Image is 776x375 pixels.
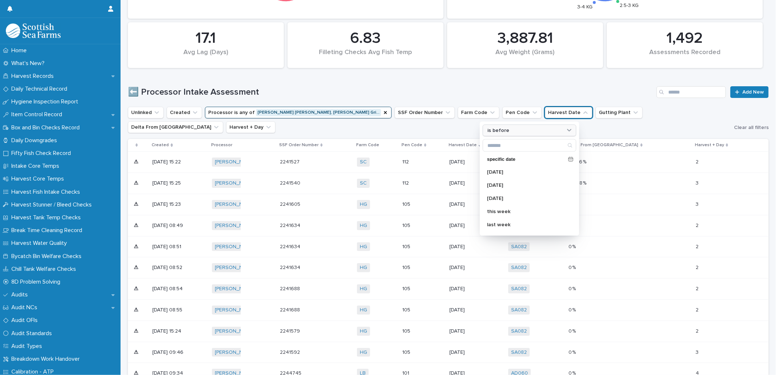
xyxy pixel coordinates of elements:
[280,306,301,313] p: 2241688
[134,263,140,271] p: ⚠︎
[134,158,140,165] p: ⚠︎
[569,348,578,356] p: 0 %
[696,242,700,250] p: 2
[360,349,367,356] a: HG
[8,266,82,273] p: Chill Tank Welfare Checks
[128,87,654,98] h1: ⬅️ Processor Intake Assessment
[152,201,189,208] p: [DATE] 15:23
[511,244,527,250] a: SA082
[449,180,486,186] p: [DATE]
[152,180,189,186] p: [DATE] 15:25
[8,60,50,67] p: What's New?
[487,183,564,188] p: [DATE]
[8,124,85,131] p: Box and Bin Checks Record
[226,121,275,133] button: Harvest + Day
[128,299,769,321] tr: ⚠︎⚠︎ [DATE] 08:55[PERSON_NAME] Fraserburgh 22416882241688 HG 105[DATE]SA082 0 %0 % 22
[487,196,564,201] p: [DATE]
[8,356,85,363] p: Breakdown Work Handover
[140,29,271,48] div: 17.1
[8,137,63,144] p: Daily Downgrades
[8,111,68,118] p: Item Control Record
[128,215,769,236] tr: ⚠︎⚠︎ [DATE] 08:49[PERSON_NAME] Fraserburgh 22416342241634 HG 105[DATE]SA082 0 %0 % 22
[8,240,73,247] p: Harvest Water Quality
[215,265,285,271] a: [PERSON_NAME] Fraserburgh
[578,4,593,9] text: 3-4 KG
[449,328,486,334] p: [DATE]
[402,307,439,313] p: 105
[134,327,140,334] p: ⚠︎
[460,29,591,48] div: 3,887.81
[449,201,486,208] p: [DATE]
[356,141,379,149] p: Farm Code
[6,23,61,38] img: mMrefqRFQpe26GRNOUkG
[128,194,769,215] tr: ⚠︎⚠︎ [DATE] 15:23[PERSON_NAME] Grimsby 22416052241605 HG 105[DATE]SA082 0 %0 % 33
[360,159,367,165] a: SC
[402,201,439,208] p: 105
[402,180,439,186] p: 112
[215,286,285,292] a: [PERSON_NAME] Fraserburgh
[619,29,750,48] div: 1,492
[215,328,275,334] a: [PERSON_NAME] Grimsby
[215,201,275,208] a: [PERSON_NAME] Grimsby
[152,141,169,149] p: Created
[360,265,367,271] a: HG
[619,49,750,64] div: Assessments Recorded
[395,107,455,118] button: SSF Order Number
[402,159,439,165] p: 112
[8,304,43,311] p: Audit NCs
[8,201,98,208] p: Harvest Stunner / Bleed Checks
[152,223,189,229] p: [DATE] 08:49
[8,330,58,337] p: Audit Standards
[128,121,223,133] button: Delta From Yield
[487,157,565,162] p: specific date
[152,244,189,250] p: [DATE] 08:51
[487,222,564,227] p: last week
[152,307,189,313] p: [DATE] 08:55
[8,253,87,260] p: Bycatch Bin Welfare Checks
[128,173,769,194] tr: ⚠︎⚠︎ [DATE] 15:25[PERSON_NAME] Grimsby 22415402241540 SC 112[DATE]SA082 66.08 %66.08 % 33
[483,154,576,165] div: specific date
[360,286,367,292] a: HG
[487,209,564,214] p: this week
[280,284,301,292] p: 2241688
[402,223,439,229] p: 105
[152,159,189,165] p: [DATE] 15:22
[205,107,392,118] button: Processor
[215,223,285,229] a: [PERSON_NAME] Fraserburgh
[8,291,34,298] p: Audits
[696,348,700,356] p: 3
[152,286,189,292] p: [DATE] 08:54
[134,179,140,186] p: ⚠︎
[215,244,285,250] a: [PERSON_NAME] Fraserburgh
[568,141,639,149] p: Delta From [GEOGRAPHIC_DATA]
[360,180,367,186] a: SC
[696,306,700,313] p: 2
[128,152,769,173] tr: ⚠︎⚠︎ [DATE] 15:22[PERSON_NAME] Grimsby 22415272241527 SC 112[DATE]SA082 66.56 %66.56 % 22
[8,214,87,221] p: Harvest Tank Temp Checks
[449,141,477,149] p: Harvest Date
[402,328,439,334] p: 105
[8,98,84,105] p: Hygiene Inspection Report
[134,200,140,208] p: ⚠︎
[402,244,439,250] p: 105
[511,307,527,313] a: SA082
[360,223,367,229] a: HG
[134,306,140,313] p: ⚠︎
[620,3,639,8] text: 2.5-3 KG
[483,140,576,151] input: Search
[545,107,593,118] button: Harvest Date
[569,263,578,271] p: 0 %
[449,265,486,271] p: [DATE]
[731,122,769,133] button: Clear all filters
[280,200,302,208] p: 2241605
[487,170,564,175] p: [DATE]
[8,163,65,170] p: Intake Core Temps
[279,141,319,149] p: SSF Order Number
[696,221,700,229] p: 2
[8,317,43,324] p: Audit OFIs
[134,284,140,292] p: ⚠︎
[280,327,301,334] p: 2241579
[460,49,591,64] div: Avg Weight (Grams)
[8,343,48,350] p: Audit Types
[140,49,271,64] div: Avg Lag (Days)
